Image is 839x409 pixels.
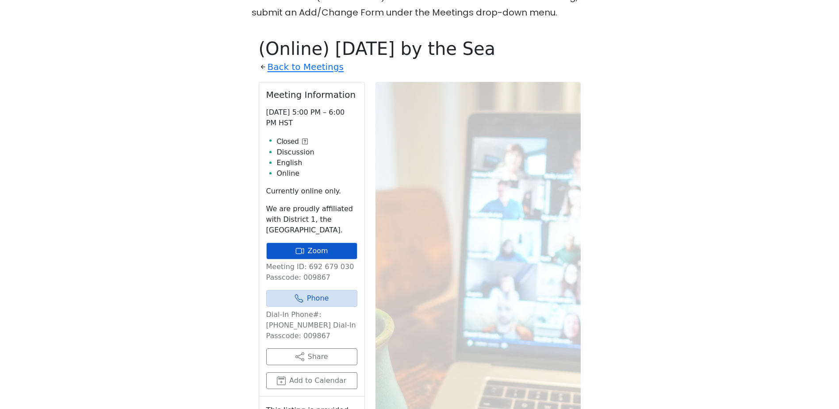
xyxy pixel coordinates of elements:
[277,168,357,179] li: Online
[266,372,357,389] button: Add to Calendar
[266,204,357,235] p: We are proudly affiliated with District 1, the [GEOGRAPHIC_DATA].
[266,89,357,100] h2: Meeting Information
[266,107,357,128] p: [DATE] 5:00 PM – 6:00 PM HST
[277,158,357,168] li: English
[266,186,357,197] p: Currently online only.
[266,348,357,365] button: Share
[266,309,357,341] p: Dial-In Phone#: [PHONE_NUMBER] Dial-In Passcode: 009867
[259,38,581,59] h1: (Online) [DATE] by the Sea
[277,136,299,147] span: Closed
[266,243,357,259] a: Zoom
[266,290,357,307] a: Phone
[277,147,357,158] li: Discussion
[266,262,357,283] p: Meeting ID: 692 679 030 Passcode: 009867
[268,59,344,75] a: Back to Meetings
[277,136,308,147] button: Closed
